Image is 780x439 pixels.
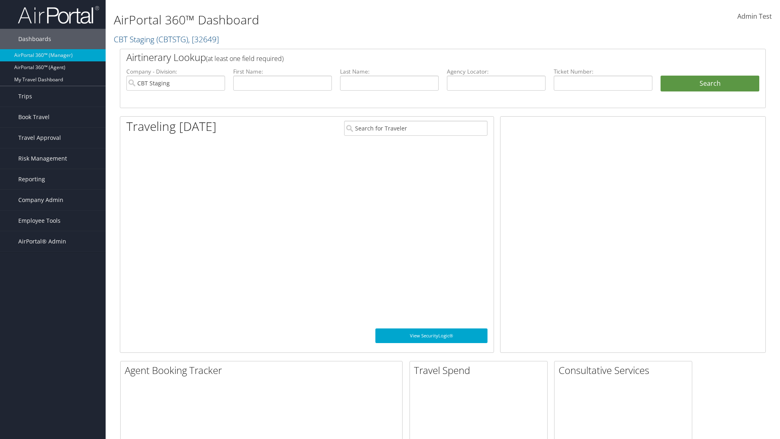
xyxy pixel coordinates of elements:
h2: Airtinerary Lookup [126,50,706,64]
label: Last Name: [340,67,439,76]
a: View SecurityLogic® [375,328,487,343]
h2: Consultative Services [559,363,692,377]
span: Travel Approval [18,128,61,148]
h2: Travel Spend [414,363,547,377]
span: (at least one field required) [206,54,284,63]
span: Admin Test [737,12,772,21]
span: Book Travel [18,107,50,127]
a: CBT Staging [114,34,219,45]
label: Agency Locator: [447,67,546,76]
span: AirPortal® Admin [18,231,66,252]
h2: Agent Booking Tracker [125,363,402,377]
h1: AirPortal 360™ Dashboard [114,11,552,28]
input: Search for Traveler [344,121,487,136]
span: Company Admin [18,190,63,210]
label: Company - Division: [126,67,225,76]
span: Trips [18,86,32,106]
span: Reporting [18,169,45,189]
h1: Traveling [DATE] [126,118,217,135]
span: , [ 32649 ] [188,34,219,45]
button: Search [661,76,759,92]
label: Ticket Number: [554,67,652,76]
label: First Name: [233,67,332,76]
span: Dashboards [18,29,51,49]
a: Admin Test [737,4,772,29]
span: Risk Management [18,148,67,169]
span: Employee Tools [18,211,61,231]
span: ( CBTSTG ) [156,34,188,45]
img: airportal-logo.png [18,5,99,24]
